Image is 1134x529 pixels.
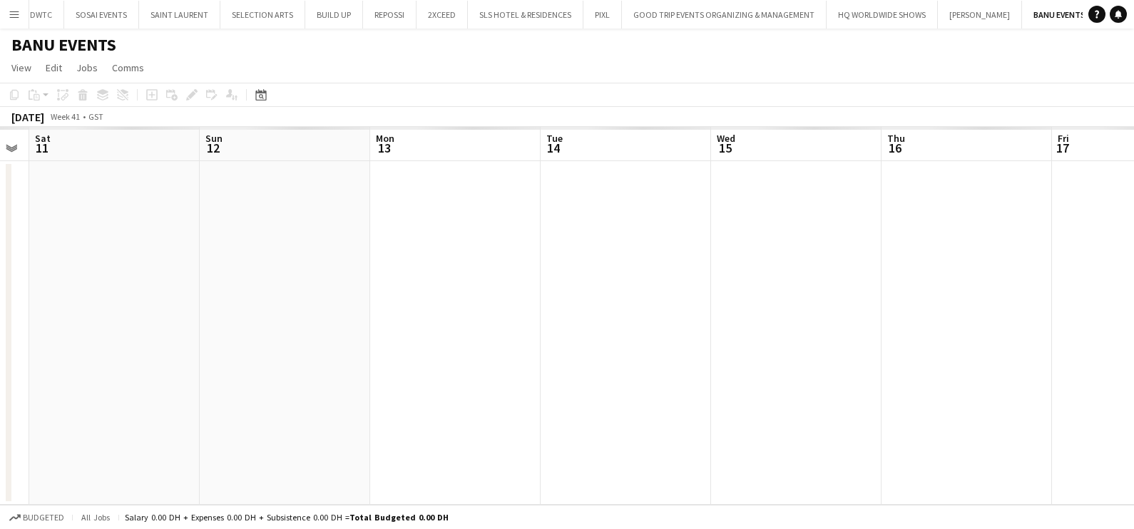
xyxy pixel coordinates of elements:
div: [DATE] [11,110,44,124]
a: Comms [106,58,150,77]
span: 13 [374,140,394,156]
button: [PERSON_NAME] [938,1,1022,29]
span: Budgeted [23,513,64,523]
span: 11 [33,140,51,156]
span: Tue [546,132,563,145]
span: View [11,61,31,74]
span: Jobs [76,61,98,74]
button: GOOD TRIP EVENTS ORGANIZING & MANAGEMENT [622,1,827,29]
button: PIXL [583,1,622,29]
span: Total Budgeted 0.00 DH [349,512,449,523]
span: 14 [544,140,563,156]
span: 15 [715,140,735,156]
button: SELECTION ARTS [220,1,305,29]
div: GST [88,111,103,122]
span: Edit [46,61,62,74]
button: SLS HOTEL & RESIDENCES [468,1,583,29]
span: 17 [1056,140,1069,156]
h1: BANU EVENTS [11,34,116,56]
span: Sun [205,132,223,145]
a: View [6,58,37,77]
button: REPOSSI [363,1,417,29]
a: Edit [40,58,68,77]
span: Mon [376,132,394,145]
div: Salary 0.00 DH + Expenses 0.00 DH + Subsistence 0.00 DH = [125,512,449,523]
button: BUILD UP [305,1,363,29]
button: BANU EVENTS [1022,1,1098,29]
button: 2XCEED [417,1,468,29]
button: Budgeted [7,510,66,525]
span: 16 [885,140,905,156]
span: 12 [203,140,223,156]
a: Jobs [71,58,103,77]
button: SAINT LAURENT [139,1,220,29]
span: Fri [1058,132,1069,145]
span: Thu [887,132,905,145]
button: HQ WORLDWIDE SHOWS [827,1,938,29]
span: Sat [35,132,51,145]
span: All jobs [78,512,113,523]
button: DWTC [19,1,64,29]
button: SOSAI EVENTS [64,1,139,29]
span: Comms [112,61,144,74]
span: Wed [717,132,735,145]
